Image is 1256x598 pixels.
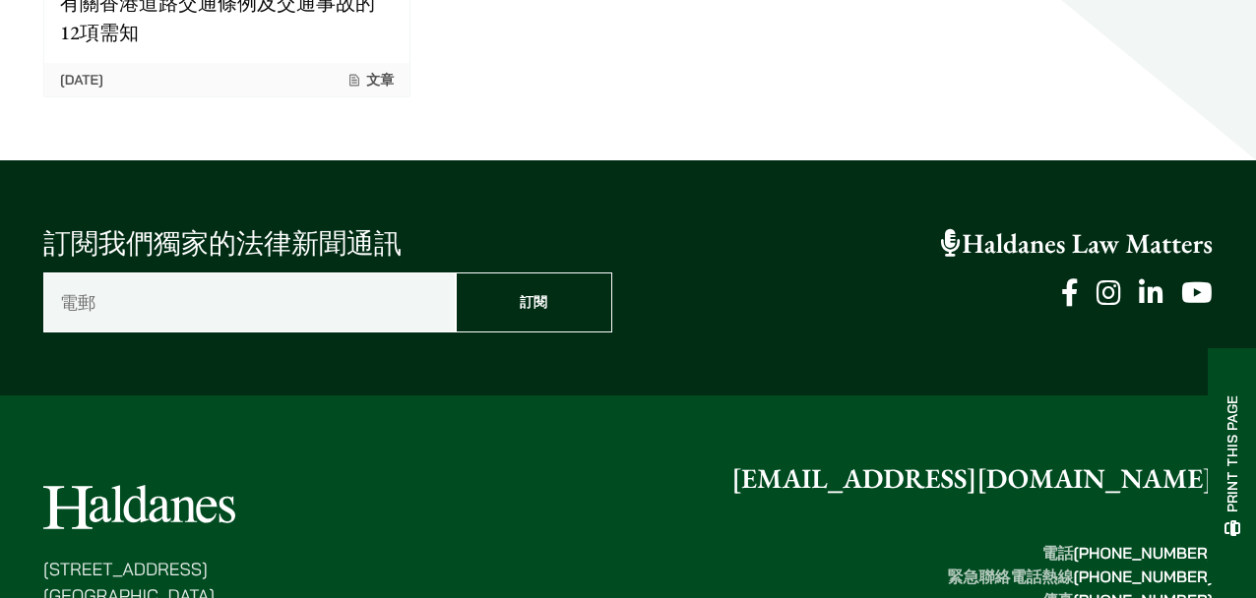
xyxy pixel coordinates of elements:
mark: [PHONE_NUMBER] [1073,567,1213,586]
a: [EMAIL_ADDRESS][DOMAIN_NAME] [731,461,1213,497]
mark: [PHONE_NUMBER] [1073,543,1213,563]
input: 電郵 [43,272,456,332]
p: 訂閱我們獨家的法律新聞通訊 [43,223,612,265]
input: 訂閱 [456,272,613,332]
img: Logo of Haldanes [43,485,235,529]
a: Haldanes Law Matters [941,226,1213,262]
span: 文章 [346,71,394,89]
time: [DATE] [60,71,103,89]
